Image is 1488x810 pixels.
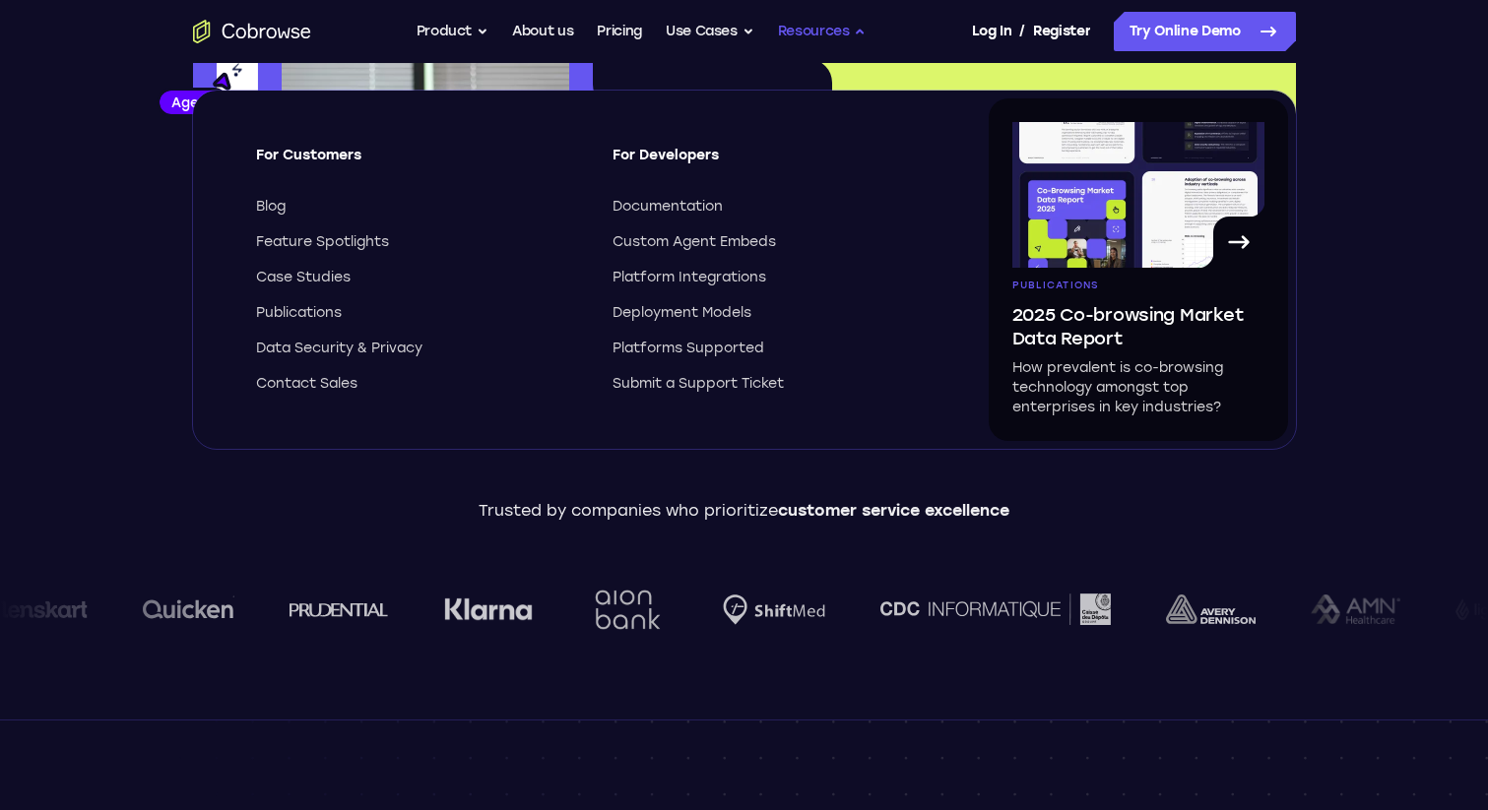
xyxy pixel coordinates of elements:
[256,303,577,323] a: Publications
[613,268,934,287] a: Platform Integrations
[864,71,1264,165] span: outcomes
[778,12,867,51] button: Resources
[256,268,351,287] span: Case Studies
[256,339,422,358] span: Data Security & Privacy
[256,197,286,217] span: Blog
[587,570,667,650] img: Aion Bank
[613,339,764,358] span: Platforms Supported
[613,374,934,394] a: Submit a Support Ticket
[1033,12,1090,51] a: Register
[879,593,1110,624] img: CDC Informatique
[613,268,766,287] span: Platform Integrations
[597,12,642,51] a: Pricing
[1012,358,1264,417] p: How prevalent is co-browsing technology amongst top enterprises in key industries?
[289,601,388,617] img: prudential
[613,339,934,358] a: Platforms Supported
[613,374,784,394] span: Submit a Support Ticket
[1114,12,1296,51] a: Try Online Demo
[613,232,776,252] span: Custom Agent Embeds
[256,197,577,217] a: Blog
[256,374,357,394] span: Contact Sales
[417,12,489,51] button: Product
[613,303,934,323] a: Deployment Models
[613,197,723,217] span: Documentation
[666,12,754,51] button: Use Cases
[256,339,577,358] a: Data Security & Privacy
[972,12,1011,51] a: Log In
[256,232,577,252] a: Feature Spotlights
[256,268,577,287] a: Case Studies
[613,303,751,323] span: Deployment Models
[778,501,1009,520] span: customer service excellence
[443,597,532,621] img: Klarna
[613,146,934,181] span: For Developers
[256,303,342,323] span: Publications
[1012,122,1264,268] img: A page from the browsing market ebook
[256,146,577,181] span: For Customers
[256,232,389,252] span: Feature Spotlights
[1012,280,1099,291] span: Publications
[613,232,934,252] a: Custom Agent Embeds
[1165,594,1255,624] img: avery-dennison
[512,12,573,51] a: About us
[1019,20,1025,43] span: /
[193,20,311,43] a: Go to the home page
[613,197,934,217] a: Documentation
[256,374,577,394] a: Contact Sales
[1012,303,1264,350] span: 2025 Co-browsing Market Data Report
[722,594,824,625] img: Shiftmed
